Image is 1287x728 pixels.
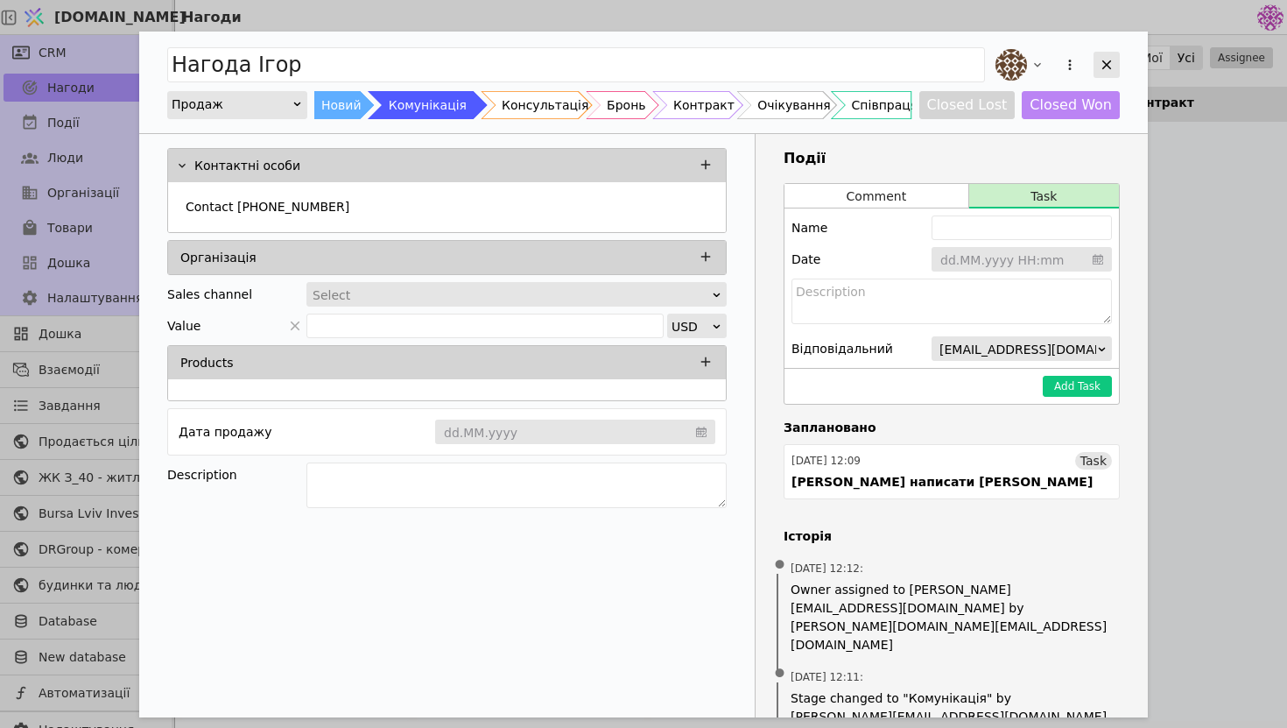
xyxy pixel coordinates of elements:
[172,92,292,117] div: Продаж
[791,453,861,469] div: [DATE] 12:09
[791,689,1113,726] span: Stage changed to "Комунікація" by [PERSON_NAME][EMAIL_ADDRESS][DOMAIN_NAME]
[791,669,863,685] span: [DATE] 12:11 :
[791,581,1113,654] span: Owner assigned to [PERSON_NAME][EMAIL_ADDRESS][DOMAIN_NAME] by [PERSON_NAME][DOMAIN_NAME][EMAIL_A...
[757,91,830,119] div: Очікування
[389,91,467,119] div: Комунікація
[919,91,1016,119] button: Closed Lost
[179,420,271,444] div: Дата продажу
[696,423,707,441] svg: calendar
[167,463,306,487] div: Description
[180,249,257,267] p: Організація
[167,282,252,307] div: Sales channel
[791,473,1093,491] div: [PERSON_NAME] написати [PERSON_NAME]
[1043,376,1112,397] button: Add Task
[771,543,789,588] span: •
[313,283,709,307] div: Select
[672,315,711,339] div: USD
[784,527,1120,546] h4: Історія
[167,314,200,338] span: Value
[791,251,820,269] label: Date
[939,337,1154,362] span: [EMAIL_ADDRESS][DOMAIN_NAME]
[784,184,968,209] button: Comment
[1022,91,1120,119] button: Closed Won
[673,91,735,119] div: Контракт
[969,184,1119,209] button: Task
[1093,251,1103,268] svg: calendar
[194,157,300,175] p: Контактні особи
[995,49,1027,81] img: an
[852,91,918,119] div: Співпраця
[607,91,645,119] div: Бронь
[771,652,789,696] span: •
[784,148,1120,169] h3: Події
[1075,452,1112,470] div: Task
[321,91,362,119] div: Новий
[784,419,1120,437] h4: Заплановано
[791,561,863,576] span: [DATE] 12:12 :
[791,336,893,361] div: Відповідальний
[180,354,233,372] p: Products
[502,91,588,119] div: Консультація
[139,32,1148,717] div: Add Opportunity
[791,216,827,240] div: Name
[186,198,349,216] p: Contact [PHONE_NUMBER]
